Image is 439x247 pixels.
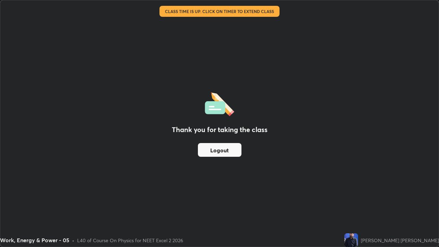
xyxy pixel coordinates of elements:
div: • [72,237,74,244]
button: Logout [198,143,241,157]
div: [PERSON_NAME] [PERSON_NAME] [361,237,439,244]
img: offlineFeedback.1438e8b3.svg [205,90,234,116]
div: L40 of Course On Physics for NEET Excel 2 2026 [77,237,183,244]
img: f34a0ffe40ef4429b3e21018fb94e939.jpg [344,233,358,247]
h2: Thank you for taking the class [172,125,268,135]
